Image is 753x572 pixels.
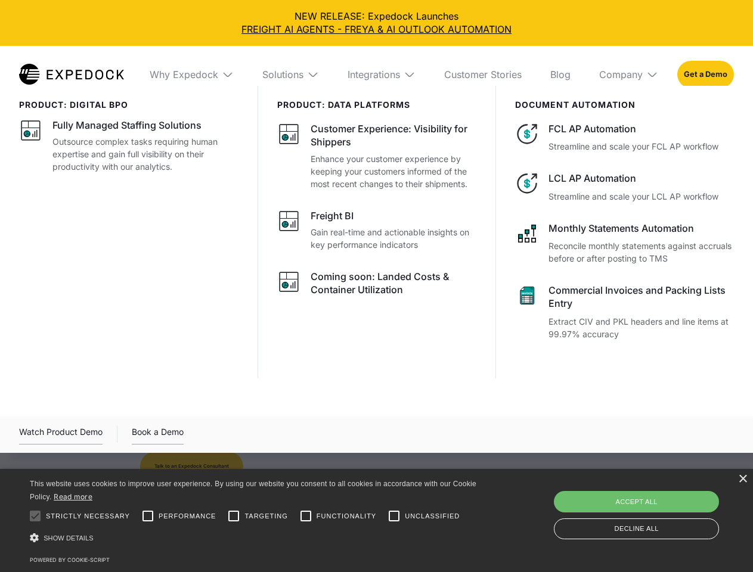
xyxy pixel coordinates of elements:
p: Streamline and scale your LCL AP workflow [549,190,734,203]
div: Freight BI [311,209,354,222]
div: LCL AP Automation [549,172,734,185]
div: Solutions [253,46,329,103]
div: Why Expedock [140,46,243,103]
p: Streamline and scale your FCL AP workflow [549,140,734,153]
span: Show details [44,534,94,542]
span: This website uses cookies to improve user experience. By using our website you consent to all coo... [30,480,476,502]
p: Reconcile monthly statements against accruals before or after posting to TMS [549,240,734,265]
a: Monthly Statements AutomationReconcile monthly statements against accruals before or after postin... [515,222,734,265]
a: Fully Managed Staffing SolutionsOutsource complex tasks requiring human expertise and gain full v... [19,119,238,173]
p: Extract CIV and PKL headers and line items at 99.97% accuracy [549,315,734,340]
div: Solutions [262,69,303,80]
a: Blog [541,46,580,103]
span: Strictly necessary [46,511,130,521]
span: Performance [159,511,216,521]
div: Integrations [338,46,425,103]
a: Powered by cookie-script [30,557,110,563]
a: Customer Experience: Visibility for ShippersEnhance your customer experience by keeping your cust... [277,122,477,190]
div: NEW RELEASE: Expedock Launches [10,10,743,36]
a: Coming soon: Landed Costs & Container Utilization [277,270,477,300]
span: Functionality [317,511,376,521]
span: Targeting [244,511,287,521]
div: PRODUCT: data platforms [277,100,477,110]
div: Monthly Statements Automation [549,222,734,235]
a: FCL AP AutomationStreamline and scale your FCL AP workflow [515,122,734,153]
div: Watch Product Demo [19,425,103,444]
a: Get a Demo [677,61,734,88]
div: FCL AP Automation [549,122,734,135]
a: LCL AP AutomationStreamline and scale your LCL AP workflow [515,172,734,202]
p: Gain real-time and actionable insights on key performance indicators [311,226,477,251]
a: Read more [54,492,92,501]
a: open lightbox [19,425,103,444]
div: product: digital bpo [19,100,238,110]
a: FREIGHT AI AGENTS - FREYA & AI OUTLOOK AUTOMATION [10,23,743,36]
a: Commercial Invoices and Packing Lists EntryExtract CIV and PKL headers and line items at 99.97% a... [515,284,734,340]
div: Coming soon: Landed Costs & Container Utilization [311,270,477,297]
div: Company [590,46,668,103]
div: Why Expedock [150,69,218,80]
div: document automation [515,100,734,110]
p: Enhance your customer experience by keeping your customers informed of the most recent changes to... [311,153,477,190]
p: Outsource complex tasks requiring human expertise and gain full visibility on their productivity ... [52,135,238,173]
div: Show details [30,530,481,546]
div: Integrations [348,69,400,80]
iframe: Chat Widget [554,443,753,572]
div: Company [599,69,643,80]
a: Customer Stories [435,46,531,103]
div: Fully Managed Staffing Solutions [52,119,202,132]
a: Freight BIGain real-time and actionable insights on key performance indicators [277,209,477,251]
div: Customer Experience: Visibility for Shippers [311,122,477,149]
a: Book a Demo [132,425,184,444]
div: Commercial Invoices and Packing Lists Entry [549,284,734,310]
span: Unclassified [405,511,460,521]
